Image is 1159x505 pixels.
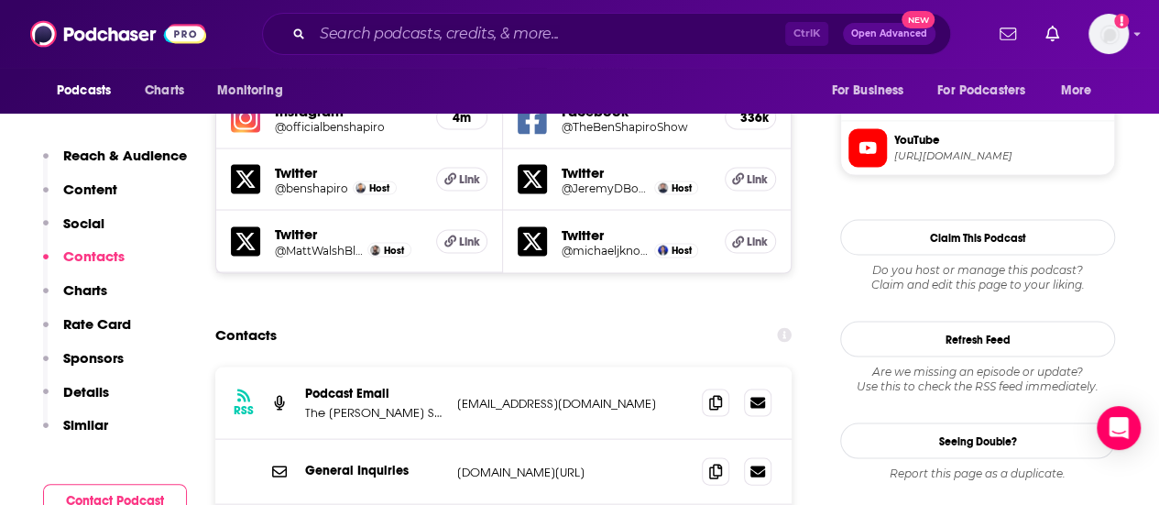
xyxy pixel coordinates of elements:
a: @michaeljknowles [562,243,650,257]
div: Are we missing an episode or update? Use this to check the RSS feed immediately. [840,364,1115,393]
span: Host [369,181,389,193]
h5: Twitter [562,225,709,243]
h5: 4m [452,109,472,125]
img: Podchaser - Follow, Share and Rate Podcasts [30,16,206,51]
a: Link [436,167,487,191]
img: Ben Shapiro [355,182,366,192]
a: Link [725,167,776,191]
a: Charts [133,73,195,108]
a: Show notifications dropdown [1038,18,1066,49]
span: Monitoring [217,78,282,104]
img: Michael Knowles [658,245,668,255]
p: [DOMAIN_NAME][URL] [457,464,687,479]
p: Similar [63,416,108,434]
span: Host [672,181,692,193]
span: Open Advanced [851,29,927,38]
div: Search podcasts, credits, & more... [262,13,951,55]
a: @MattWalshBlog [275,243,363,257]
p: Podcast Email [305,385,443,401]
span: Link [747,171,768,186]
a: YouTube[URL][DOMAIN_NAME] [848,128,1107,167]
p: Content [63,181,117,198]
button: open menu [44,73,135,108]
p: The [PERSON_NAME] Show [305,404,443,420]
button: Contacts [43,247,125,281]
span: For Podcasters [937,78,1025,104]
img: Matt Walsh [370,245,380,255]
div: Report this page as a duplicate. [840,466,1115,480]
h5: Twitter [275,225,421,242]
p: [EMAIL_ADDRESS][DOMAIN_NAME] [457,395,687,411]
p: General Inquiries [305,462,443,478]
button: Charts [43,281,107,315]
p: Social [63,214,104,232]
span: New [902,11,935,28]
button: Reach & Audience [43,147,187,181]
span: Charts [145,78,184,104]
p: Sponsors [63,349,124,367]
span: Host [672,244,692,256]
button: Show profile menu [1088,14,1129,54]
button: Open AdvancedNew [843,23,935,45]
a: Link [725,229,776,253]
span: Link [459,234,480,248]
span: Host [384,244,404,256]
span: Link [459,171,480,186]
span: More [1061,78,1092,104]
div: Claim and edit this page to your liking. [840,262,1115,291]
h5: Twitter [562,163,709,181]
span: YouTube [894,131,1107,148]
button: Claim This Podcast [840,219,1115,255]
img: Jeremy Boreing [658,182,668,192]
button: open menu [1048,73,1115,108]
button: open menu [925,73,1052,108]
span: https://www.youtube.com/@BenShapiro [894,148,1107,162]
span: Do you host or manage this podcast? [840,262,1115,277]
button: open menu [204,73,306,108]
button: Content [43,181,117,214]
button: Rate Card [43,315,131,349]
p: Contacts [63,247,125,265]
img: iconImage [231,103,260,132]
p: Rate Card [63,315,131,333]
span: Ctrl K [785,22,828,46]
button: Social [43,214,104,248]
p: Charts [63,281,107,299]
button: open menu [818,73,926,108]
a: @benshapiro [275,181,348,194]
button: Details [43,383,109,417]
span: Podcasts [57,78,111,104]
p: Details [63,383,109,401]
span: Logged in as AtriaBooks [1088,14,1129,54]
p: Reach & Audience [63,147,187,164]
a: Seeing Double? [840,423,1115,458]
span: Link [747,234,768,248]
button: Similar [43,416,108,450]
a: Show notifications dropdown [992,18,1023,49]
svg: Add a profile image [1114,14,1129,28]
a: @TheBenShapiroShow [562,119,709,133]
h5: 336k [740,109,760,125]
h3: RSS [234,402,254,417]
h2: Contacts [215,317,277,352]
h5: Twitter [275,163,421,181]
div: Open Intercom Messenger [1097,406,1141,450]
img: User Profile [1088,14,1129,54]
span: For Business [831,78,903,104]
a: @officialbenshapiro [275,119,421,133]
input: Search podcasts, credits, & more... [312,19,785,49]
button: Refresh Feed [840,321,1115,357]
button: Sponsors [43,349,124,383]
a: Link [436,229,487,253]
a: @JeremyDBoreing [562,181,650,194]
